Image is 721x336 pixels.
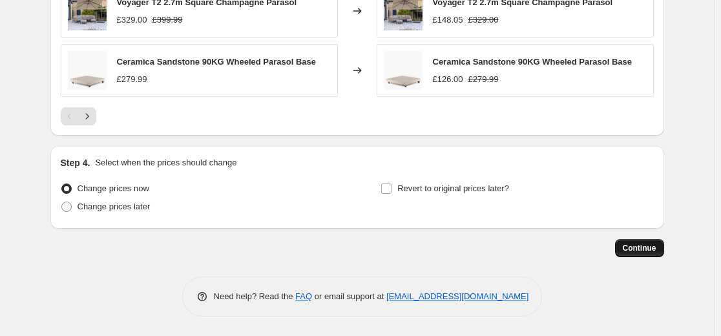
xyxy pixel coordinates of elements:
strike: £329.00 [468,14,499,26]
span: Ceramica Sandstone 90KG Wheeled Parasol Base [117,57,317,67]
a: [EMAIL_ADDRESS][DOMAIN_NAME] [386,291,528,301]
span: Revert to original prices later? [397,184,509,193]
div: £329.00 [117,14,147,26]
span: or email support at [312,291,386,301]
button: Next [78,107,96,125]
span: Change prices later [78,202,151,211]
a: FAQ [295,291,312,301]
div: £148.05 [433,14,463,26]
nav: Pagination [61,107,96,125]
button: Continue [615,239,664,257]
strike: £279.99 [468,73,499,86]
div: £279.99 [117,73,147,86]
img: sandstone_80x.png [68,51,107,90]
p: Select when the prices should change [95,156,236,169]
span: Ceramica Sandstone 90KG Wheeled Parasol Base [433,57,632,67]
span: Need help? Read the [214,291,296,301]
strike: £399.99 [152,14,183,26]
h2: Step 4. [61,156,90,169]
span: Continue [623,243,656,253]
div: £126.00 [433,73,463,86]
span: Change prices now [78,184,149,193]
img: sandstone_80x.png [384,51,423,90]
